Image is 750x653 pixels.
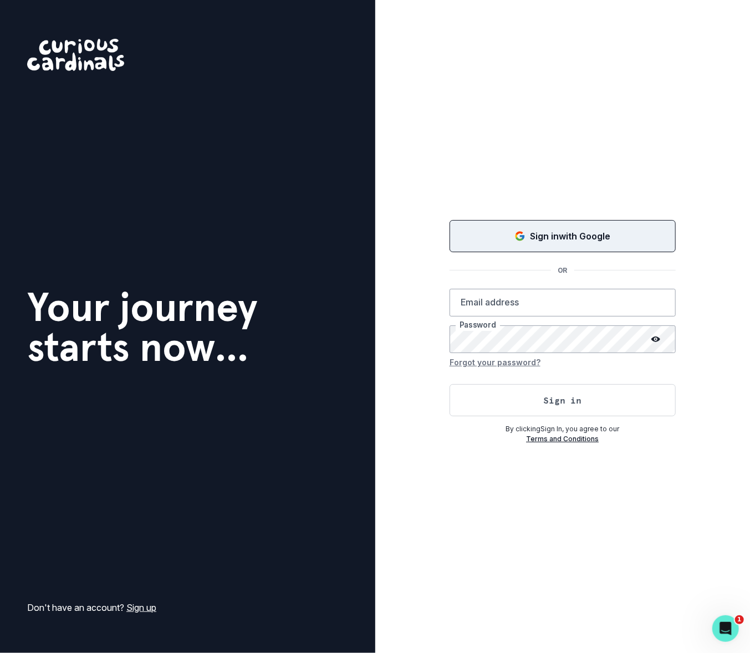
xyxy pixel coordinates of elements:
[450,384,676,416] button: Sign in
[735,615,744,624] span: 1
[551,266,574,276] p: OR
[450,424,676,434] p: By clicking Sign In , you agree to our
[450,353,540,371] button: Forgot your password?
[450,220,676,252] button: Sign in with Google (GSuite)
[526,435,599,443] a: Terms and Conditions
[27,601,156,614] p: Don't have an account?
[530,229,610,243] p: Sign in with Google
[712,615,739,642] iframe: Intercom live chat
[126,602,156,613] a: Sign up
[27,287,258,367] h1: Your journey starts now...
[27,39,124,71] img: Curious Cardinals Logo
